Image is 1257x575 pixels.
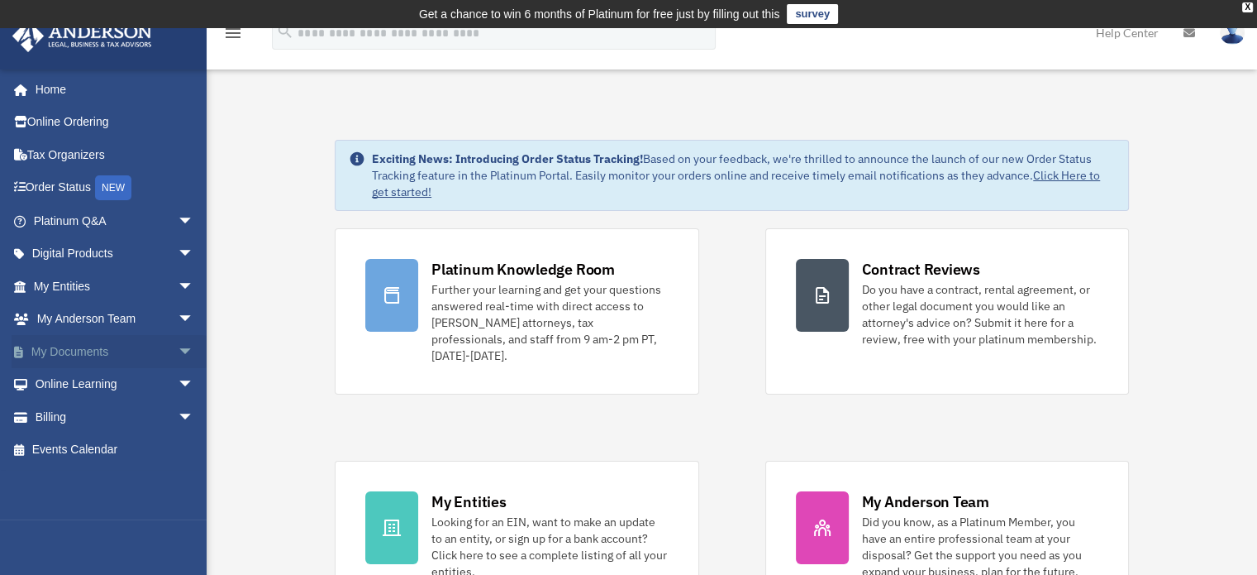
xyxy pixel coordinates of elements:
div: Contract Reviews [862,259,980,280]
a: survey [787,4,838,24]
div: Platinum Knowledge Room [431,259,615,280]
div: close [1242,2,1253,12]
a: Home [12,73,211,106]
div: My Anderson Team [862,491,989,512]
i: menu [223,23,243,43]
a: Click Here to get started! [372,168,1100,199]
a: Billingarrow_drop_down [12,400,219,434]
a: Contract Reviews Do you have a contract, rental agreement, or other legal document you would like... [765,228,1129,395]
i: search [276,22,294,41]
span: arrow_drop_down [178,270,211,304]
span: arrow_drop_down [178,400,211,434]
a: Tax Organizers [12,138,219,171]
img: User Pic [1220,21,1245,45]
a: menu [223,29,243,43]
a: My Anderson Teamarrow_drop_down [12,303,219,336]
a: Platinum Knowledge Room Further your learning and get your questions answered real-time with dire... [335,228,698,395]
div: Do you have a contract, rental agreement, or other legal document you would like an attorney's ad... [862,281,1098,347]
div: My Entities [431,491,506,512]
div: Further your learning and get your questions answered real-time with direct access to [PERSON_NAM... [431,281,668,364]
a: My Documentsarrow_drop_down [12,335,219,368]
div: NEW [95,175,131,200]
div: Based on your feedback, we're thrilled to announce the launch of our new Order Status Tracking fe... [372,151,1115,200]
a: Events Calendar [12,434,219,467]
span: arrow_drop_down [178,368,211,402]
div: Get a chance to win 6 months of Platinum for free just by filling out this [419,4,780,24]
strong: Exciting News: Introducing Order Status Tracking! [372,151,643,166]
span: arrow_drop_down [178,237,211,271]
span: arrow_drop_down [178,204,211,238]
span: arrow_drop_down [178,335,211,369]
a: Online Learningarrow_drop_down [12,368,219,401]
a: Online Ordering [12,106,219,139]
img: Anderson Advisors Platinum Portal [7,20,157,52]
span: arrow_drop_down [178,303,211,337]
a: Digital Productsarrow_drop_down [12,237,219,271]
a: Platinum Q&Aarrow_drop_down [12,204,219,237]
a: My Entitiesarrow_drop_down [12,270,219,303]
a: Order StatusNEW [12,171,219,205]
